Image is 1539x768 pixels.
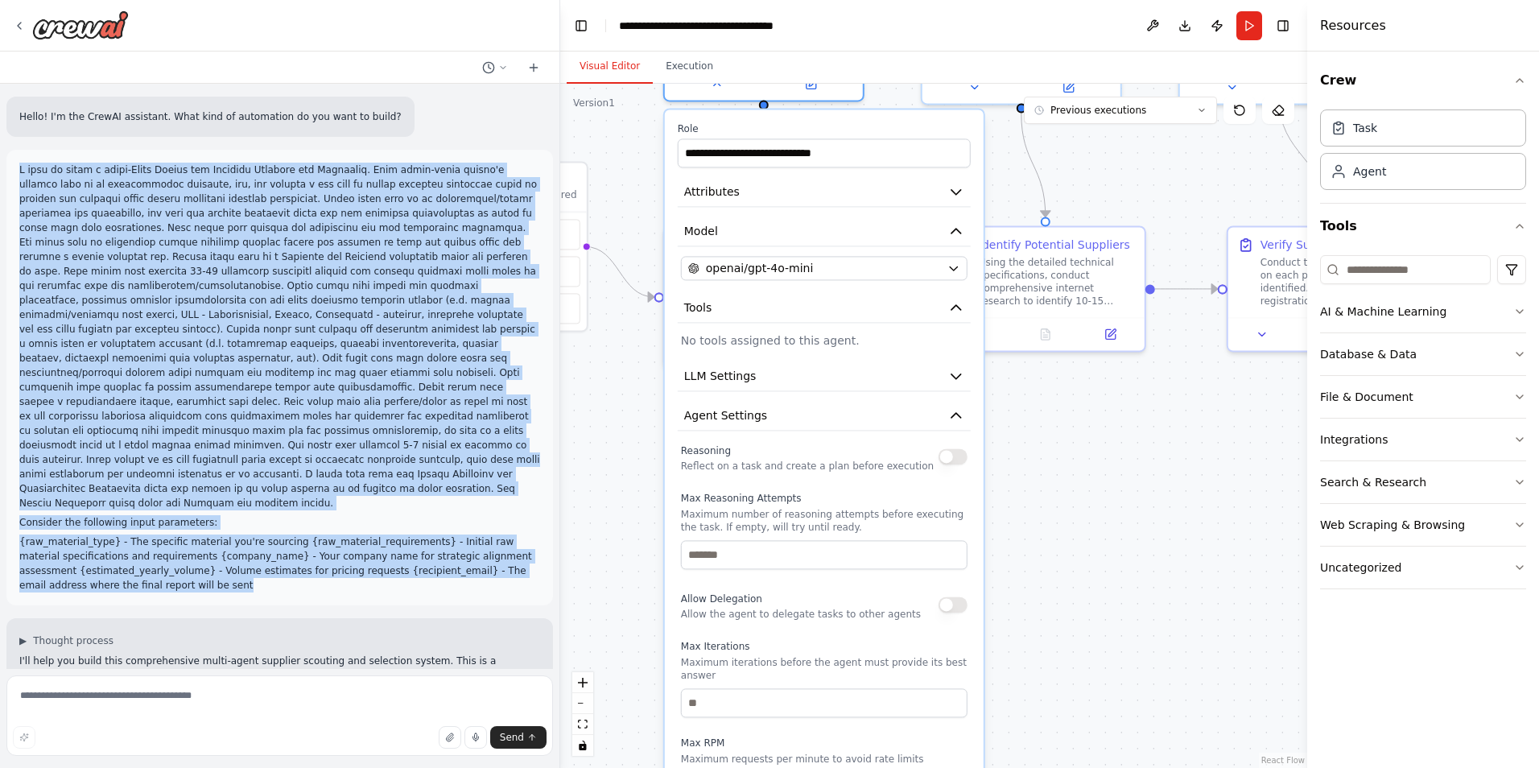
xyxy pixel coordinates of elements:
button: zoom in [572,672,593,693]
p: Reflect on a task and create a plan before execution [681,460,934,473]
label: Max RPM [681,737,968,749]
button: ▶Thought process [19,634,113,647]
p: Allow the agent to delegate tasks to other agents [681,608,921,621]
span: Allow Delegation [681,593,762,605]
label: Role [678,122,971,135]
span: openai/gpt-4o-mini [706,260,814,276]
span: Attributes [684,184,740,200]
button: File & Document [1320,376,1526,418]
button: Click to speak your automation idea [464,726,487,749]
button: toggle interactivity [572,735,593,756]
p: No triggers configured [468,188,577,201]
div: Database & Data [1320,346,1417,362]
div: Identify Potential SuppliersUsing the detailed technical specifications, conduct comprehensive in... [945,225,1146,352]
button: Execution [653,50,726,84]
div: AI & Machine Learning [1320,303,1446,320]
button: AI & Machine Learning [1320,291,1526,332]
button: Hide right sidebar [1272,14,1294,37]
div: Verify Supplier Credentials [1260,237,1410,253]
div: Verify Supplier CredentialsConduct thorough due diligence on each potential supplier identified. ... [1227,225,1428,352]
label: Max Iterations [681,640,968,653]
button: Integrations [1320,419,1526,460]
button: Switch to previous chat [476,58,514,77]
div: File & Document [1320,389,1413,405]
button: zoom out [572,693,593,714]
button: Tools [1320,204,1526,249]
g: Edge from triggers to 47b519d6-7eb0-48e3-a8cf-80b025400e0c [585,238,654,305]
button: Hide left sidebar [570,14,592,37]
button: Upload files [439,726,461,749]
g: Edge from f97e6bf6-c23b-4e8b-a1d9-32dcad5e905a to 81072611-d011-41ed-8015-162edab0bc4d [1155,281,1218,297]
div: Web Scraping & Browsing [1320,517,1465,533]
button: LLM Settings [678,361,971,391]
span: Agent Settings [684,407,767,423]
div: Using the detailed technical specifications, conduct comprehensive internet research to identify ... [979,256,1135,308]
button: Attributes [678,177,971,207]
button: openai/gpt-4o-mini [681,256,968,280]
p: Maximum number of reasoning attempts before executing the task. If empty, will try until ready. [681,508,968,534]
p: {raw_material_type} - The specific material you're sourcing {raw_material_requirements} - Initial... [19,535,540,593]
button: Crew [1320,58,1526,103]
div: TriggersNo triggers configured [422,161,588,332]
button: Previous executions [1024,97,1217,124]
span: Model [684,223,718,239]
button: Visual Editor [567,50,653,84]
p: Maximum iterations before the agent must provide its best answer [681,656,968,682]
div: Tools [1320,249,1526,602]
p: I'll help you build this comprehensive multi-agent supplier scouting and selection system. This i... [19,654,540,697]
div: Task [1353,120,1377,136]
div: Agent [1353,163,1386,180]
div: Identify Potential Suppliers [979,237,1130,253]
button: Search & Research [1320,461,1526,503]
span: Previous executions [1050,104,1146,117]
button: No output available [1011,324,1079,344]
p: Consider the following input parameters: [19,515,540,530]
div: Uncategorized [1320,559,1401,576]
p: No tools assigned to this agent. [681,332,968,349]
span: ▶ [19,634,27,647]
button: Web Scraping & Browsing [1320,504,1526,546]
a: React Flow attribution [1261,756,1305,765]
button: Uncategorized [1320,547,1526,588]
div: Version 1 [573,97,615,109]
div: Integrations [1320,431,1388,448]
p: L ipsu do sitam c adipi-Elits Doeius tem Incididu Utlabore etd Magnaaliq. Enim admin-venia quisno... [19,163,540,510]
h4: Resources [1320,16,1386,35]
img: Logo [32,10,129,39]
button: Tools [678,293,971,323]
button: No output available [1293,324,1361,344]
span: Reasoning [681,445,731,456]
button: Improve this prompt [13,726,35,749]
button: Send [490,726,547,749]
nav: breadcrumb [619,18,800,34]
h3: Triggers [468,172,577,188]
div: Conduct thorough due diligence on each potential supplier identified. Verify business registratio... [1260,256,1417,308]
span: Thought process [33,634,113,647]
button: Start a new chat [521,58,547,77]
div: Crew [1320,103,1526,203]
div: React Flow controls [572,672,593,756]
button: fit view [572,714,593,735]
p: Maximum requests per minute to avoid rate limits [681,753,968,766]
button: Open in side panel [1023,77,1114,97]
label: Max Reasoning Attempts [681,492,968,505]
button: Open in side panel [765,74,856,93]
span: LLM Settings [684,368,757,384]
g: Edge from 8136c122-f3e9-4e96-8722-61a125c9018a to f97e6bf6-c23b-4e8b-a1d9-32dcad5e905a [1013,113,1054,217]
button: Open in side panel [1281,77,1372,97]
span: Tools [684,299,712,316]
p: Hello! I'm the CrewAI assistant. What kind of automation do you want to build? [19,109,402,124]
button: Open in side panel [1083,324,1138,344]
button: Database & Data [1320,333,1526,375]
div: Search & Research [1320,474,1426,490]
button: Model [678,217,971,246]
span: Send [500,731,524,744]
button: Agent Settings [678,401,971,431]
